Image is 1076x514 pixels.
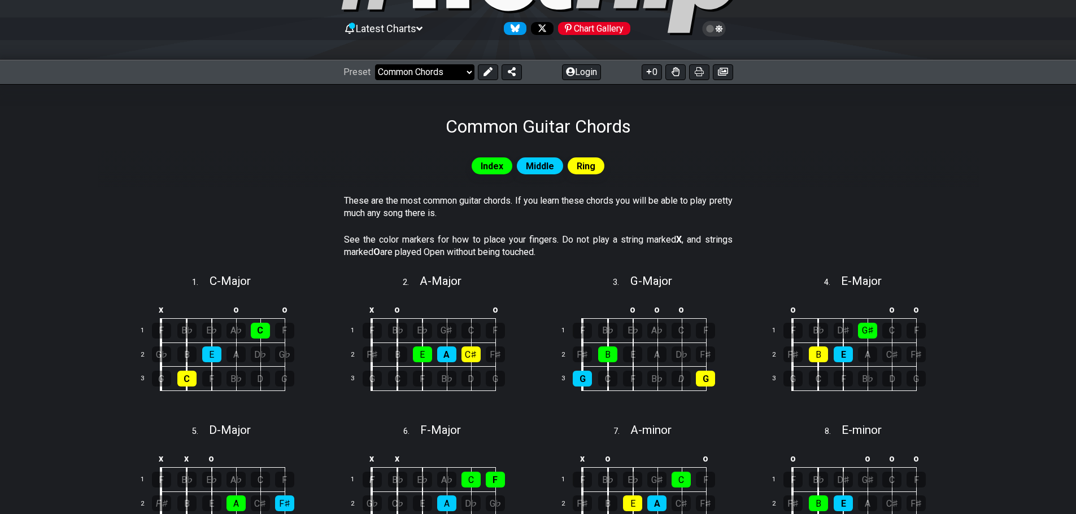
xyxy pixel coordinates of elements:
[356,23,416,34] span: Latest Charts
[177,472,197,487] div: B♭
[486,346,505,362] div: F♯
[478,64,498,80] button: Edit Preset
[834,346,853,362] div: E
[388,371,407,386] div: C
[192,425,209,438] span: 5 .
[486,472,505,487] div: F
[373,247,380,257] strong: O
[783,323,803,339] div: F
[251,323,270,339] div: C
[573,472,592,487] div: F
[882,323,901,339] div: C
[149,300,175,319] td: x
[573,495,592,511] div: F♯
[598,472,617,487] div: B♭
[623,346,642,362] div: E
[577,158,595,174] span: Ring
[623,323,642,339] div: E♭
[275,495,294,511] div: F♯
[573,346,592,362] div: F♯
[858,371,877,386] div: B♭
[645,300,669,319] td: o
[363,371,382,386] div: G
[824,276,841,289] span: 4 .
[420,423,461,437] span: F - Major
[152,371,171,386] div: G
[413,371,432,386] div: F
[834,495,853,511] div: E
[502,64,522,80] button: Share Preset
[841,274,882,288] span: E - Major
[669,300,694,319] td: o
[620,300,645,319] td: o
[882,346,901,362] div: C♯
[251,495,270,511] div: C♯
[765,319,792,343] td: 1
[613,276,630,289] span: 3 .
[486,495,505,511] div: G♭
[152,472,171,487] div: F
[858,323,877,339] div: G♯
[251,371,270,386] div: D
[780,300,806,319] td: o
[882,472,901,487] div: C
[904,449,929,468] td: o
[461,371,481,386] div: D
[437,371,456,386] div: B♭
[486,323,505,339] div: F
[174,449,199,468] td: x
[486,371,505,386] div: G
[573,371,592,386] div: G
[809,371,828,386] div: C
[413,346,432,362] div: E
[672,472,691,487] div: C
[202,323,221,339] div: E♭
[344,234,733,259] p: See the color markers for how to place your fingers. Do not play a string marked , and strings ma...
[647,323,666,339] div: A♭
[598,371,617,386] div: C
[907,472,926,487] div: F
[555,367,582,391] td: 3
[665,64,686,80] button: Toggle Dexterity for all fretkits
[403,276,420,289] span: 2 .
[192,276,209,289] span: 1 .
[134,367,161,391] td: 3
[696,371,715,386] div: G
[481,158,503,174] span: Index
[226,346,246,362] div: A
[345,342,372,367] td: 2
[842,423,882,437] span: E - minor
[672,323,691,339] div: C
[858,495,877,511] div: A
[672,495,691,511] div: C♯
[437,495,456,511] div: A
[562,64,601,80] button: Login
[676,234,682,245] strong: X
[858,346,877,362] div: A
[177,495,197,511] div: B
[642,64,662,80] button: 0
[598,346,617,362] div: B
[809,346,828,362] div: B
[834,323,853,339] div: D♯
[555,319,582,343] td: 1
[554,22,630,35] a: #fretflip at Pinterest
[177,371,197,386] div: C
[834,371,853,386] div: F
[647,346,666,362] div: A
[152,323,171,339] div: F
[907,346,926,362] div: F♯
[647,472,666,487] div: G♯
[558,22,630,35] div: Chart Gallery
[388,472,407,487] div: B♭
[209,423,251,437] span: D - Major
[461,472,481,487] div: C
[907,495,926,511] div: F♯
[363,472,382,487] div: F
[420,274,461,288] span: A - Major
[696,346,715,362] div: F♯
[809,495,828,511] div: B
[388,323,407,339] div: B♭
[226,323,246,339] div: A♭
[226,495,246,511] div: A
